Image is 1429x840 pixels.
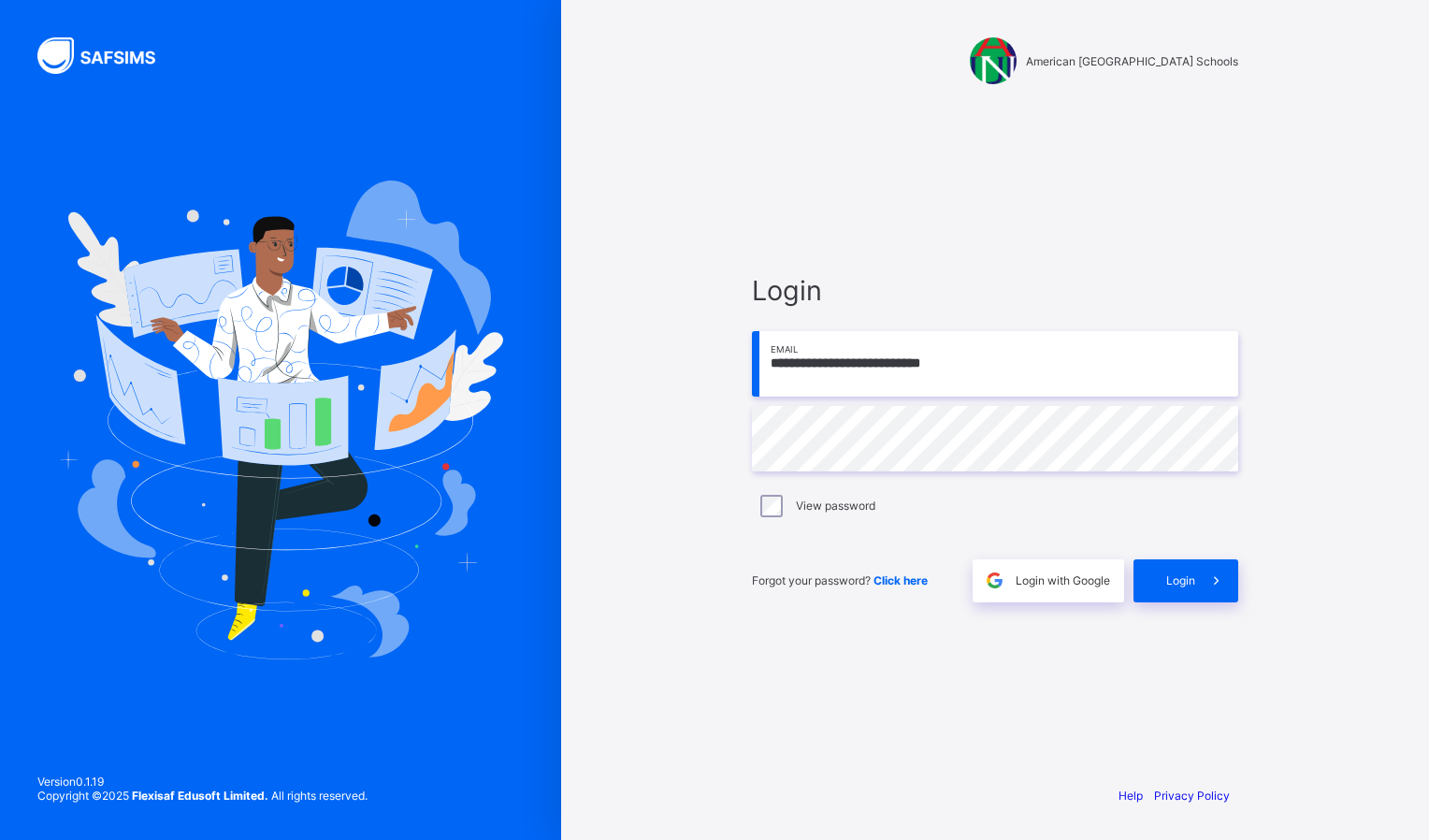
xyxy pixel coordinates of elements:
label: View password [796,499,875,513]
span: Login [752,274,1238,307]
img: SAFSIMS Logo [37,37,178,74]
span: Copyright © 2025 All rights reserved. [37,789,368,803]
a: Click here [873,573,928,587]
span: Version 0.1.19 [37,775,368,789]
a: Help [1119,789,1143,803]
a: Privacy Policy [1154,789,1230,803]
img: google.396cfc9801f0270233282035f929180a.svg [984,570,1005,591]
strong: Flexisaf Edusoft Limited. [132,789,268,803]
img: Hero Image [58,181,503,659]
span: Login [1166,573,1195,587]
span: Forgot your password? [752,573,928,587]
span: American [GEOGRAPHIC_DATA] Schools [1026,54,1238,68]
span: Login with Google [1016,573,1110,587]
